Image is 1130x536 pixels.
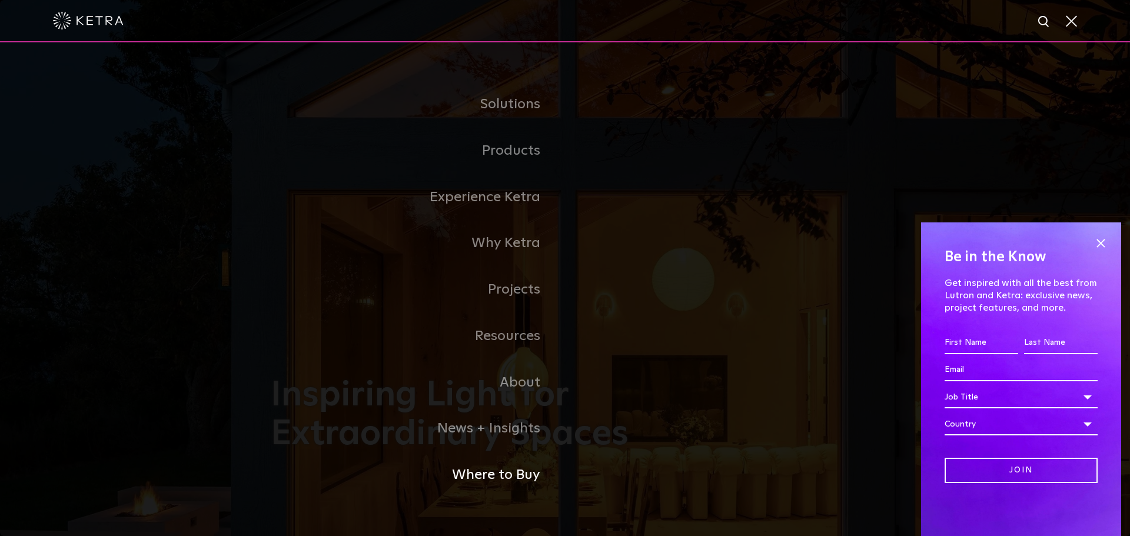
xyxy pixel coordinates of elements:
[271,313,565,359] a: Resources
[271,220,565,267] a: Why Ketra
[271,267,565,313] a: Projects
[271,128,565,174] a: Products
[1037,15,1052,29] img: search icon
[271,405,565,452] a: News + Insights
[945,413,1098,435] div: Country
[271,81,859,498] div: Navigation Menu
[945,359,1098,381] input: Email
[945,332,1018,354] input: First Name
[271,174,565,221] a: Experience Ketra
[271,452,565,498] a: Where to Buy
[53,12,124,29] img: ketra-logo-2019-white
[1024,332,1098,354] input: Last Name
[945,386,1098,408] div: Job Title
[945,458,1098,483] input: Join
[271,81,565,128] a: Solutions
[945,277,1098,314] p: Get inspired with all the best from Lutron and Ketra: exclusive news, project features, and more.
[271,359,565,406] a: About
[945,246,1098,268] h4: Be in the Know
